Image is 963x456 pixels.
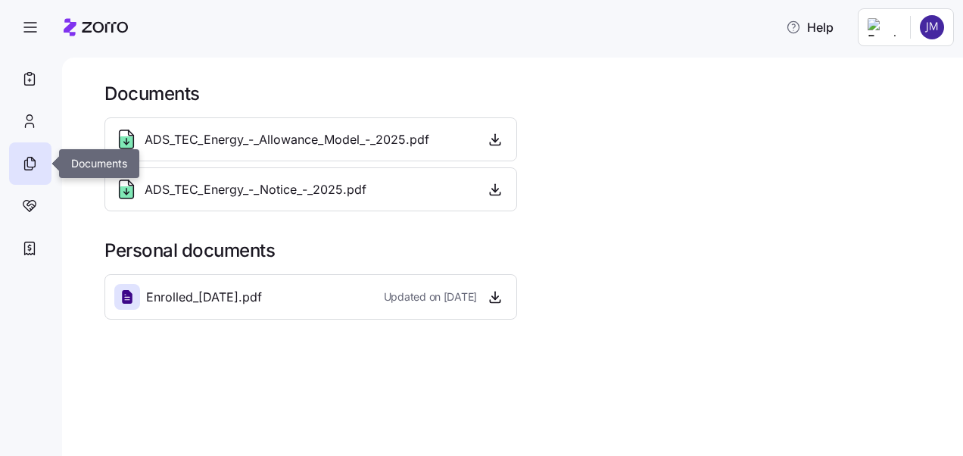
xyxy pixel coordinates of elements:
[384,289,477,305] span: Updated on [DATE]
[104,82,942,105] h1: Documents
[145,130,429,149] span: ADS_TEC_Energy_-_Allowance_Model_-_2025.pdf
[145,180,366,199] span: ADS_TEC_Energy_-_Notice_-_2025.pdf
[920,15,944,39] img: d1e0d8f276a8fa87b677d6b9fb126333
[868,18,898,36] img: Employer logo
[774,12,846,42] button: Help
[146,288,262,307] span: Enrolled_[DATE].pdf
[786,18,834,36] span: Help
[104,239,942,262] h1: Personal documents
